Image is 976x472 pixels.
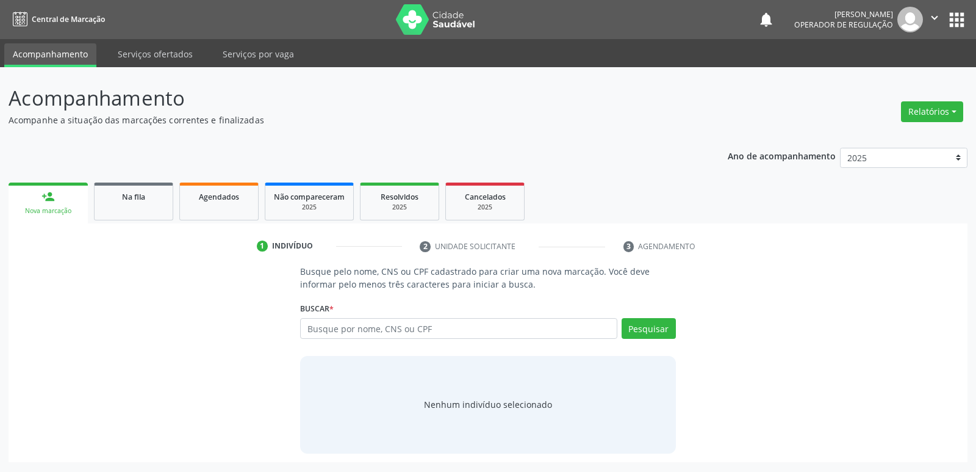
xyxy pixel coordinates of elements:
img: img [897,7,923,32]
a: Central de Marcação [9,9,105,29]
div: 2025 [274,203,345,212]
p: Busque pelo nome, CNS ou CPF cadastrado para criar uma nova marcação. Você deve informar pelo men... [300,265,675,291]
button:  [923,7,946,32]
span: Resolvidos [381,192,418,202]
span: Cancelados [465,192,506,202]
div: person_add [41,190,55,203]
input: Busque por nome, CNS ou CPF [300,318,617,339]
div: Nova marcação [17,206,79,216]
span: Não compareceram [274,192,345,202]
button: apps [946,9,967,31]
a: Acompanhamento [4,43,96,67]
div: [PERSON_NAME] [794,9,893,20]
div: Nenhum indivíduo selecionado [424,398,552,411]
div: 2025 [369,203,430,212]
span: Central de Marcação [32,14,105,24]
a: Serviços por vaga [214,43,303,65]
i:  [928,11,941,24]
p: Ano de acompanhamento [728,148,836,163]
button: Relatórios [901,101,963,122]
button: notifications [758,11,775,28]
button: Pesquisar [622,318,676,339]
span: Na fila [122,192,145,202]
p: Acompanhe a situação das marcações correntes e finalizadas [9,114,680,126]
a: Serviços ofertados [109,43,201,65]
div: 2025 [454,203,515,212]
span: Agendados [199,192,239,202]
div: 1 [257,241,268,252]
p: Acompanhamento [9,83,680,114]
label: Buscar [300,299,334,318]
span: Operador de regulação [794,20,893,30]
div: Indivíduo [272,241,313,252]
